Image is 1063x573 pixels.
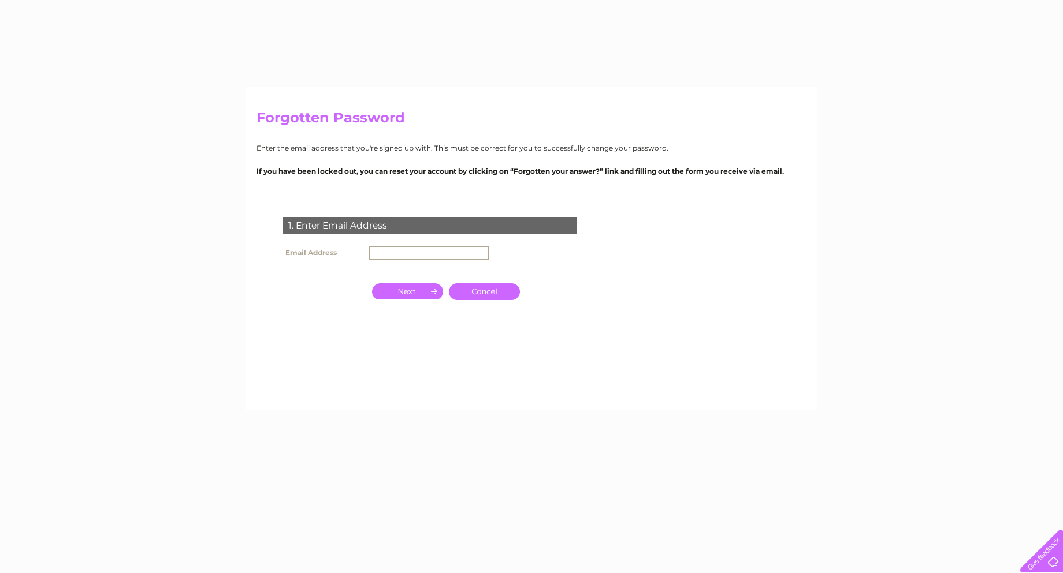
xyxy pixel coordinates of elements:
h2: Forgotten Password [257,110,806,132]
div: 1. Enter Email Address [283,217,577,234]
a: Cancel [449,283,520,300]
th: Email Address [280,243,366,263]
p: Enter the email address that you're signed up with. This must be correct for you to successfully ... [257,143,806,153]
p: If you have been locked out, you can reset your account by clicking on “Forgotten your answer?” l... [257,166,806,177]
